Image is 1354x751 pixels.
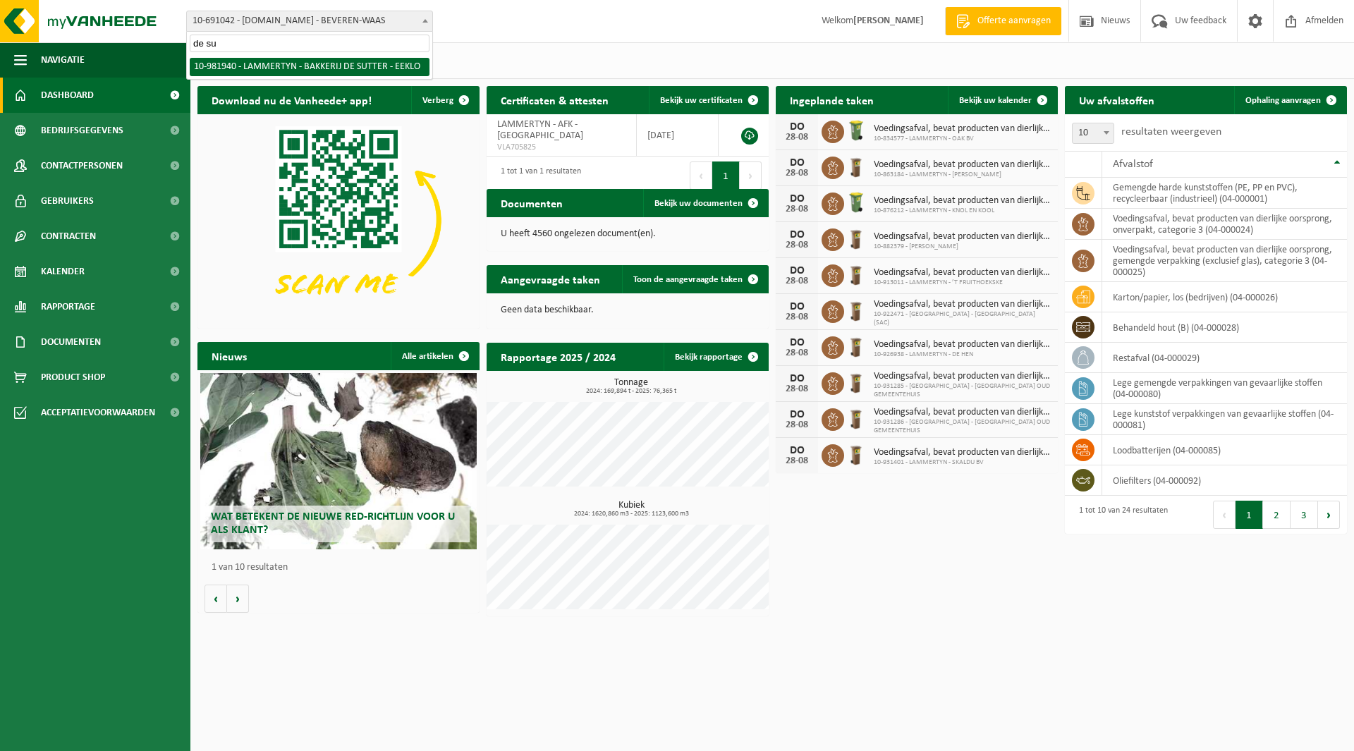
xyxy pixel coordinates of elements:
[643,189,767,217] a: Bekijk uw documenten
[200,373,477,549] a: Wat betekent de nieuwe RED-richtlijn voor u als klant?
[874,447,1051,458] span: Voedingsafval, bevat producten van dierlijke oorsprong, onverpakt, categorie 3
[622,265,767,293] a: Toon de aangevraagde taken
[783,456,811,466] div: 28-08
[1121,126,1221,138] label: resultaten weergeven
[1065,86,1169,114] h2: Uw afvalstoffen
[844,154,868,178] img: WB-0140-HPE-BN-01
[874,350,1051,359] span: 10-926938 - LAMMERTYN - DE HEN
[494,378,769,395] h3: Tonnage
[874,171,1051,179] span: 10-863184 - LAMMERTYN - [PERSON_NAME]
[190,58,429,76] li: 10-981940 - LAMMERTYN - BAKKERIJ DE SUTTER - EEKLO
[844,262,868,286] img: WB-0140-HPE-BN-01
[654,199,743,208] span: Bekijk uw documenten
[494,160,581,191] div: 1 tot 1 van 1 resultaten
[945,7,1061,35] a: Offerte aanvragen
[41,183,94,219] span: Gebruikers
[783,409,811,420] div: DO
[874,243,1051,251] span: 10-882379 - [PERSON_NAME]
[740,161,762,190] button: Next
[197,86,386,114] h2: Download nu de Vanheede+ app!
[501,305,755,315] p: Geen data beschikbaar.
[391,342,478,370] a: Alle artikelen
[783,420,811,430] div: 28-08
[783,445,811,456] div: DO
[1234,86,1346,114] a: Ophaling aanvragen
[844,190,868,214] img: WB-0140-HPE-GN-50
[660,96,743,105] span: Bekijk uw certificaten
[1236,501,1263,529] button: 1
[844,442,868,466] img: WB-0140-HPE-BN-01
[783,240,811,250] div: 28-08
[1102,373,1347,404] td: lege gemengde verpakkingen van gevaarlijke stoffen (04-000080)
[487,265,614,293] h2: Aangevraagde taken
[1102,312,1347,343] td: behandeld hout (B) (04-000028)
[497,142,626,153] span: VLA705825
[783,157,811,169] div: DO
[844,334,868,358] img: WB-0140-HPE-BN-01
[205,585,227,613] button: Vorige
[1073,123,1114,143] span: 10
[874,418,1051,435] span: 10-931286 - [GEOGRAPHIC_DATA] - [GEOGRAPHIC_DATA] OUD GEMEENTEHUIS
[41,42,85,78] span: Navigatie
[783,301,811,312] div: DO
[497,119,583,141] span: LAMMERTYN - AFK - [GEOGRAPHIC_DATA]
[874,195,1051,207] span: Voedingsafval, bevat producten van dierlijke oorsprong, onverpakt, categorie 3
[197,342,261,370] h2: Nieuws
[844,370,868,394] img: WB-0140-HPE-BN-01
[41,289,95,324] span: Rapportage
[874,279,1051,287] span: 10-913011 - LAMMERTYN - ’T FRUITHOEKSKE
[1102,404,1347,435] td: lege kunststof verpakkingen van gevaarlijke stoffen (04-000081)
[783,312,811,322] div: 28-08
[959,96,1032,105] span: Bekijk uw kalender
[41,324,101,360] span: Documenten
[874,207,1051,215] span: 10-876212 - LAMMERTYN - KNOL EN KOOL
[783,169,811,178] div: 28-08
[1102,435,1347,465] td: loodbatterijen (04-000085)
[783,348,811,358] div: 28-08
[41,254,85,289] span: Kalender
[197,114,480,326] img: Download de VHEPlus App
[853,16,924,26] strong: [PERSON_NAME]
[783,337,811,348] div: DO
[1213,501,1236,529] button: Previous
[664,343,767,371] a: Bekijk rapportage
[1072,499,1168,530] div: 1 tot 10 van 24 resultaten
[637,114,719,157] td: [DATE]
[783,229,811,240] div: DO
[411,86,478,114] button: Verberg
[874,458,1051,467] span: 10-931401 - LAMMERTYN - SKALDU BV
[1245,96,1321,105] span: Ophaling aanvragen
[874,159,1051,171] span: Voedingsafval, bevat producten van dierlijke oorsprong, onverpakt, categorie 3
[690,161,712,190] button: Previous
[501,229,755,239] p: U heeft 4560 ongelezen document(en).
[874,382,1051,399] span: 10-931285 - [GEOGRAPHIC_DATA] - [GEOGRAPHIC_DATA] OUD GEMEENTEHUIS
[874,407,1051,418] span: Voedingsafval, bevat producten van dierlijke oorsprong, onverpakt, categorie 3
[211,511,455,536] span: Wat betekent de nieuwe RED-richtlijn voor u als klant?
[783,373,811,384] div: DO
[948,86,1056,114] a: Bekijk uw kalender
[874,135,1051,143] span: 10-834577 - LAMMERTYN - OAK BV
[633,275,743,284] span: Toon de aangevraagde taken
[487,343,630,370] h2: Rapportage 2025 / 2024
[41,395,155,430] span: Acceptatievoorwaarden
[187,11,432,31] span: 10-691042 - LAMMERTYN.NET - BEVEREN-WAAS
[494,511,769,518] span: 2024: 1620,860 m3 - 2025: 1123,600 m3
[41,78,94,113] span: Dashboard
[874,299,1051,310] span: Voedingsafval, bevat producten van dierlijke oorsprong, onverpakt, categorie 3
[874,371,1051,382] span: Voedingsafval, bevat producten van dierlijke oorsprong, onverpakt, categorie 3
[1102,209,1347,240] td: voedingsafval, bevat producten van dierlijke oorsprong, onverpakt, categorie 3 (04-000024)
[874,231,1051,243] span: Voedingsafval, bevat producten van dierlijke oorsprong, onverpakt, categorie 3
[1102,282,1347,312] td: karton/papier, los (bedrijven) (04-000026)
[1113,159,1153,170] span: Afvalstof
[874,267,1051,279] span: Voedingsafval, bevat producten van dierlijke oorsprong, onverpakt, categorie 3
[1102,178,1347,209] td: gemengde harde kunststoffen (PE, PP en PVC), recycleerbaar (industrieel) (04-000001)
[212,563,472,573] p: 1 van 10 resultaten
[186,11,433,32] span: 10-691042 - LAMMERTYN.NET - BEVEREN-WAAS
[712,161,740,190] button: 1
[1072,123,1114,144] span: 10
[783,384,811,394] div: 28-08
[844,406,868,430] img: WB-0140-HPE-BN-01
[41,148,123,183] span: Contactpersonen
[1102,343,1347,373] td: restafval (04-000029)
[783,133,811,142] div: 28-08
